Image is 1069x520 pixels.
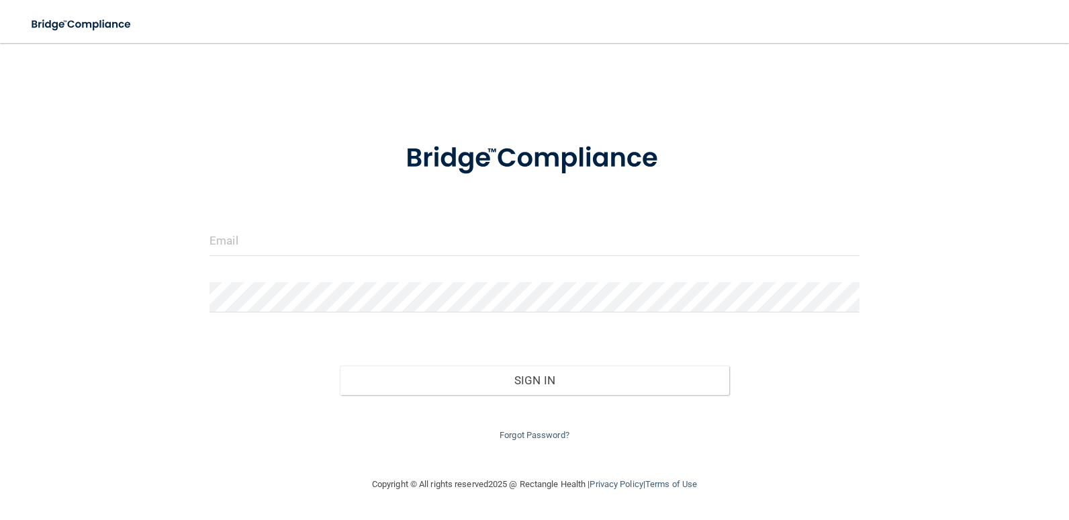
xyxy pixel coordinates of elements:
input: Email [210,226,859,256]
a: Terms of Use [645,479,697,489]
img: bridge_compliance_login_screen.278c3ca4.svg [378,124,691,193]
div: Copyright © All rights reserved 2025 @ Rectangle Health | | [289,463,780,506]
a: Forgot Password? [500,430,569,440]
a: Privacy Policy [590,479,643,489]
button: Sign In [340,365,730,395]
img: bridge_compliance_login_screen.278c3ca4.svg [20,11,144,38]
